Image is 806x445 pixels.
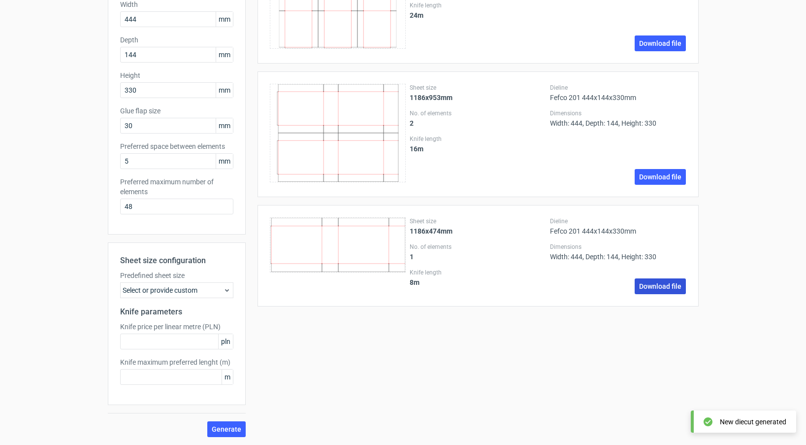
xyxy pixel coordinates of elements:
label: Preferred maximum number of elements [120,177,233,197]
label: Knife length [410,269,546,276]
label: Dieline [550,84,686,92]
strong: 1186x474mm [410,227,452,235]
label: Depth [120,35,233,45]
span: mm [216,118,233,133]
label: Glue flap size [120,106,233,116]
span: m [222,370,233,384]
label: No. of elements [410,243,546,251]
strong: 8 m [410,278,419,286]
span: mm [216,12,233,27]
strong: 2 [410,119,414,127]
span: Generate [212,426,241,433]
label: Knife length [410,135,546,143]
div: Fefco 201 444x144x330mm [550,84,686,102]
a: Download file [635,278,686,294]
h2: Sheet size configuration [120,255,233,267]
strong: 24 m [410,11,423,19]
button: Generate [207,421,246,437]
strong: 1186x953mm [410,94,452,102]
h2: Knife parameters [120,306,233,318]
span: pln [218,334,233,349]
label: Knife price per linear metre (PLN) [120,322,233,332]
label: Preferred space between elements [120,141,233,151]
strong: 16 m [410,145,423,153]
span: mm [216,154,233,169]
label: Height [120,70,233,80]
div: Width: 444, Depth: 144, Height: 330 [550,243,686,261]
div: Width: 444, Depth: 144, Height: 330 [550,109,686,127]
label: Dimensions [550,109,686,117]
label: Dimensions [550,243,686,251]
a: Download file [635,35,686,51]
a: Download file [635,169,686,185]
strong: 1 [410,253,414,261]
label: Knife length [410,1,546,9]
div: New diecut generated [720,417,786,427]
span: mm [216,83,233,98]
div: Select or provide custom [120,282,233,298]
label: Knife maximum preferred lenght (m) [120,357,233,367]
div: Fefco 201 444x144x330mm [550,217,686,235]
label: Sheet size [410,84,546,92]
label: Sheet size [410,217,546,225]
label: Predefined sheet size [120,271,233,280]
label: Dieline [550,217,686,225]
span: mm [216,47,233,62]
label: No. of elements [410,109,546,117]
